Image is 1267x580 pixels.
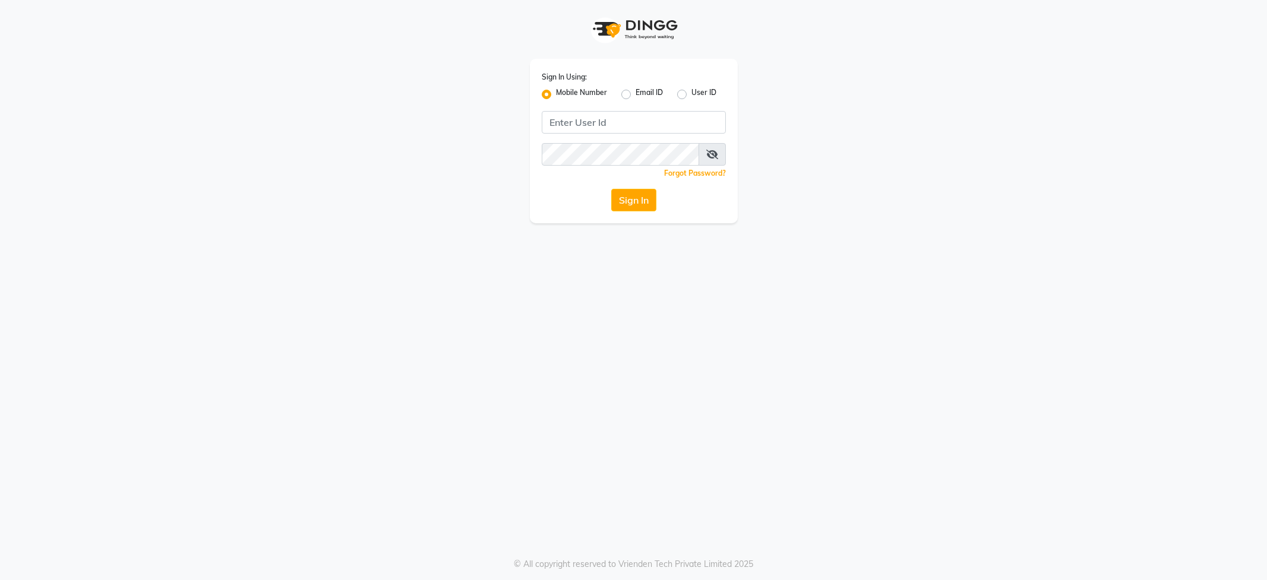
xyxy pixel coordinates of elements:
label: User ID [691,87,716,102]
a: Forgot Password? [664,169,726,178]
input: Username [542,111,726,134]
label: Mobile Number [556,87,607,102]
input: Username [542,143,699,166]
button: Sign In [611,189,656,211]
img: logo1.svg [586,12,681,47]
label: Email ID [636,87,663,102]
label: Sign In Using: [542,72,587,83]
